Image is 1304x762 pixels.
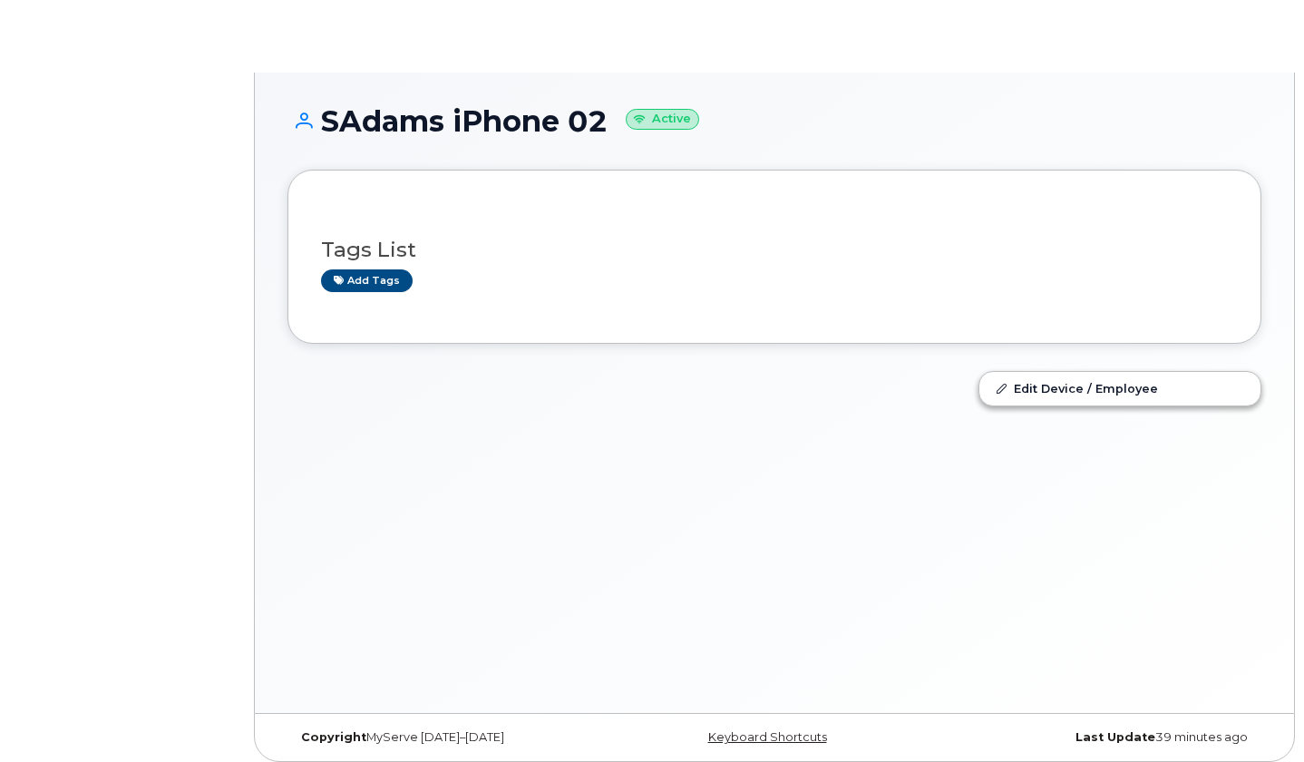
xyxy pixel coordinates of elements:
[301,730,366,744] strong: Copyright
[937,730,1261,745] div: 39 minutes ago
[321,269,413,292] a: Add tags
[979,372,1260,405] a: Edit Device / Employee
[708,730,827,744] a: Keyboard Shortcuts
[287,730,612,745] div: MyServe [DATE]–[DATE]
[321,239,1228,261] h3: Tags List
[626,109,699,130] small: Active
[1075,730,1155,744] strong: Last Update
[287,105,1261,137] h1: SAdams iPhone 02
